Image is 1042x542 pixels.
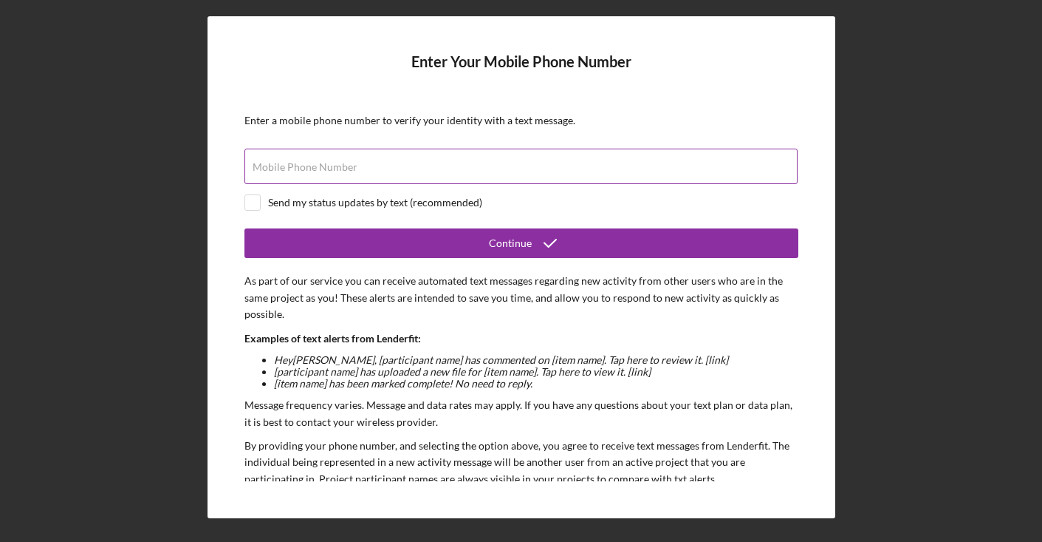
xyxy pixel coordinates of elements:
h4: Enter Your Mobile Phone Number [244,53,798,92]
div: Send my status updates by text (recommended) [268,197,482,209]
div: Enter a mobile phone number to verify your identity with a text message. [244,115,798,126]
li: [item name] has been marked complete! No need to reply. [274,378,798,390]
li: Hey [PERSON_NAME] , [participant name] has commented on [item name]. Tap here to review it. [link] [274,354,798,366]
p: Examples of text alerts from Lenderfit: [244,331,798,347]
li: [participant name] has uploaded a new file for [item name]. Tap here to view it. [link] [274,366,798,378]
label: Mobile Phone Number [253,161,357,173]
p: As part of our service you can receive automated text messages regarding new activity from other ... [244,273,798,322]
p: By providing your phone number, and selecting the option above, you agree to receive text message... [244,438,798,487]
button: Continue [244,228,798,258]
div: Continue [489,228,532,258]
p: Message frequency varies. Message and data rates may apply. If you have any questions about your ... [244,397,798,430]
